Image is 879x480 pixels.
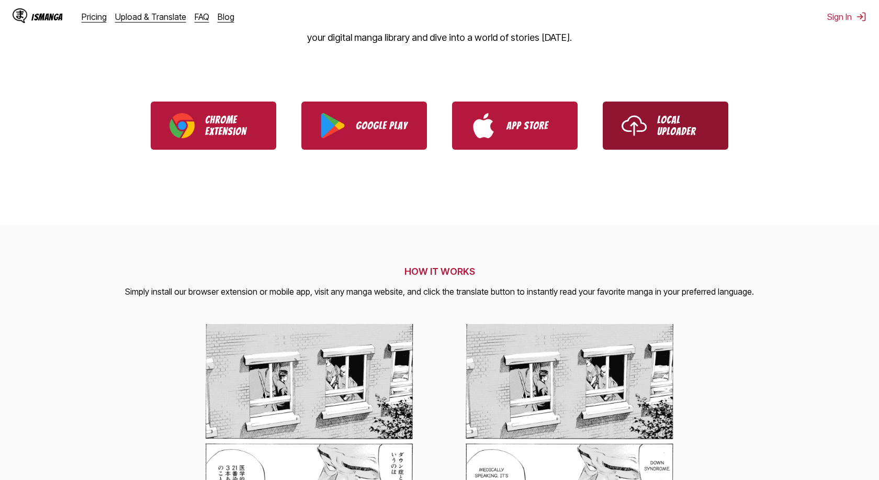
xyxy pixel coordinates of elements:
img: Google Play logo [320,113,345,138]
p: Google Play [356,120,408,131]
a: Upload & Translate [115,12,186,22]
img: App Store logo [471,113,496,138]
a: Download IsManga from Google Play [301,102,427,150]
img: Upload icon [622,113,647,138]
a: Pricing [82,12,107,22]
a: Use IsManga Local Uploader [603,102,728,150]
a: Download IsManga from App Store [452,102,578,150]
p: App Store [506,120,559,131]
h2: HOW IT WORKS [125,266,754,277]
div: IsManga [31,12,63,22]
img: Chrome logo [170,113,195,138]
img: IsManga Logo [13,8,27,23]
p: Local Uploader [657,114,709,137]
img: Sign out [856,12,866,22]
button: Sign In [827,12,866,22]
p: Simply install our browser extension or mobile app, visit any manga website, and click the transl... [125,285,754,299]
a: IsManga LogoIsManga [13,8,82,25]
a: Blog [218,12,234,22]
a: Download IsManga Chrome Extension [151,102,276,150]
p: Chrome Extension [205,114,257,137]
a: FAQ [195,12,209,22]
